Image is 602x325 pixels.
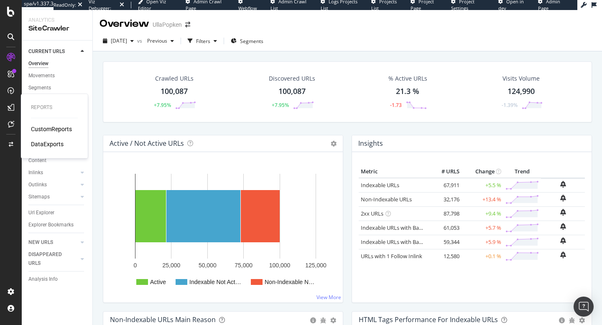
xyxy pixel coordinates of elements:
text: 125,000 [305,262,327,269]
text: 25,000 [162,262,180,269]
th: Trend [503,165,541,178]
a: Indexable URLs with Bad Description [361,238,452,246]
div: Movements [28,71,55,80]
div: bell-plus [560,251,566,258]
td: 61,053 [428,221,462,235]
div: DISAPPEARED URLS [28,250,71,268]
a: View More [316,294,341,301]
div: Filters [196,38,210,45]
div: 21.3 % [396,86,419,97]
a: Indexable URLs [361,181,399,189]
a: NEW URLS [28,238,78,247]
span: 2025 Aug. 24th [111,37,127,44]
div: ReadOnly: [54,2,76,8]
div: bell-plus [560,223,566,230]
div: gear [579,317,585,323]
div: NEW URLS [28,238,53,247]
a: Overview [28,59,87,68]
td: +5.9 % [462,235,503,249]
h4: Active / Not Active URLs [110,138,184,149]
div: Segments [28,84,51,92]
button: Previous [144,34,177,48]
a: Explorer Bookmarks [28,221,87,229]
button: Filters [184,34,220,48]
a: 2xx URLs [361,210,383,217]
div: Analysis Info [28,275,58,284]
div: 100,087 [278,86,306,97]
th: # URLS [428,165,462,178]
text: 100,000 [269,262,291,269]
div: +7.95% [154,102,171,109]
a: Inlinks [28,168,78,177]
td: +9.4 % [462,206,503,221]
div: % Active URLs [388,74,427,83]
div: Content [28,156,46,165]
a: Movements [28,71,87,80]
td: 67,911 [428,178,462,193]
div: CURRENT URLS [28,47,65,56]
text: Active [150,279,166,285]
div: Overview [99,17,149,31]
div: gear [330,317,336,323]
div: bell-plus [560,237,566,244]
div: bell-plus [560,209,566,216]
a: Indexable URLs with Bad H1 [361,224,431,231]
text: Indexable Not Act… [189,279,241,285]
span: Webflow [238,5,257,11]
a: Segments [28,84,87,92]
div: Discovered URLs [269,74,315,83]
a: Outlinks [28,180,78,189]
button: [DATE] [99,34,137,48]
div: bug [320,317,326,323]
div: HTML Tags Performance for Indexable URLs [359,315,498,324]
div: bug [569,317,575,323]
i: Options [331,141,337,147]
div: -1.73 [390,102,402,109]
div: SiteCrawler [28,24,86,33]
div: Explorer Bookmarks [28,221,74,229]
text: 50,000 [199,262,217,269]
div: Analytics [28,17,86,24]
div: arrow-right-arrow-left [185,22,190,28]
text: 0 [134,262,137,269]
div: Open Intercom Messenger [574,297,594,317]
div: +7.95% [272,102,289,109]
td: +5.5 % [462,178,503,193]
th: Metric [359,165,428,178]
a: DISAPPEARED URLS [28,250,78,268]
div: Non-Indexable URLs Main Reason [110,315,216,324]
div: Sitemaps [28,193,50,201]
div: circle-info [559,317,565,323]
span: Segments [240,38,263,45]
th: Change [462,165,503,178]
div: -1.39% [502,102,518,109]
div: Crawled URLs [155,74,194,83]
div: Overview [28,59,48,68]
div: Reports [31,104,78,111]
span: vs [137,37,144,44]
button: Segments [227,34,267,48]
div: Visits Volume [503,74,540,83]
svg: A chart. [110,165,336,296]
text: 75,000 [235,262,253,269]
a: URLs with 1 Follow Inlink [361,252,422,260]
div: Outlinks [28,180,47,189]
span: Previous [144,37,167,44]
a: CURRENT URLS [28,47,78,56]
td: 32,176 [428,192,462,206]
td: +5.7 % [462,221,503,235]
td: +13.4 % [462,192,503,206]
div: Url Explorer [28,208,54,217]
a: Url Explorer [28,208,87,217]
div: circle-info [310,317,316,323]
div: Inlinks [28,168,43,177]
div: UllaPopken [153,20,182,29]
div: 124,990 [508,86,535,97]
td: +0.1 % [462,249,503,263]
a: Non-Indexable URLs [361,196,412,203]
a: DataExports [31,140,64,148]
div: 100,087 [161,86,188,97]
td: 12,580 [428,249,462,263]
